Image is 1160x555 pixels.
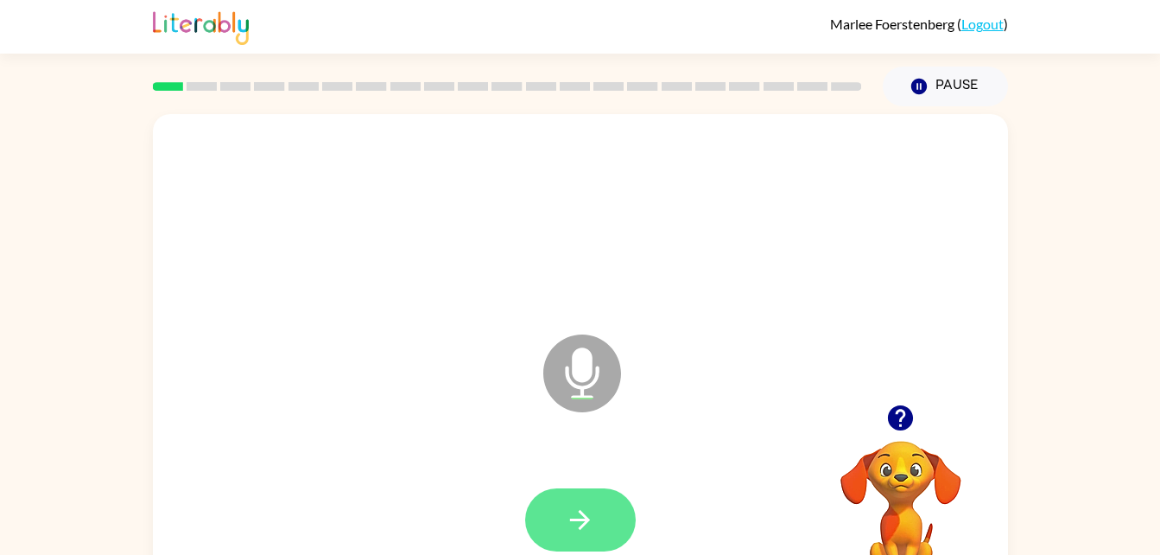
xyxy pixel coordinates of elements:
[830,16,1008,32] div: ( )
[961,16,1004,32] a: Logout
[153,7,249,45] img: Literably
[883,67,1008,106] button: Pause
[830,16,957,32] span: Marlee Foerstenberg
